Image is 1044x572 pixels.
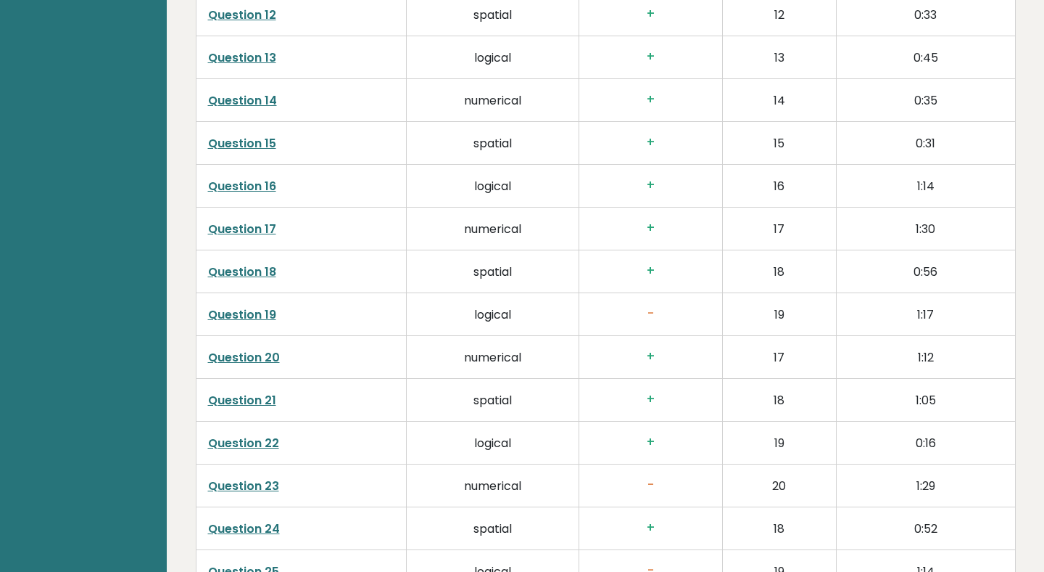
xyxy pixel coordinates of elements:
a: Question 15 [208,135,276,152]
td: 19 [722,293,836,335]
td: 18 [722,507,836,549]
a: Question 13 [208,49,276,66]
td: numerical [407,464,579,507]
td: spatial [407,250,579,293]
h3: + [591,392,710,407]
td: spatial [407,121,579,164]
td: spatial [407,378,579,421]
td: logical [407,164,579,207]
td: 18 [722,250,836,293]
td: 0:35 [837,78,1015,121]
a: Question 23 [208,478,279,494]
td: 17 [722,335,836,378]
td: 1:12 [837,335,1015,378]
a: Question 21 [208,392,276,409]
td: logical [407,293,579,335]
a: Question 12 [208,7,276,23]
a: Question 14 [208,92,277,109]
a: Question 18 [208,263,276,280]
h3: + [591,263,710,279]
td: 1:17 [837,293,1015,335]
h3: + [591,178,710,193]
td: 13 [722,36,836,78]
td: logical [407,36,579,78]
td: 20 [722,464,836,507]
td: numerical [407,335,579,378]
h3: + [591,7,710,22]
h3: + [591,520,710,536]
td: 17 [722,207,836,250]
a: Question 24 [208,520,280,537]
h3: + [591,349,710,364]
td: 0:56 [837,250,1015,293]
td: 18 [722,378,836,421]
h3: - [591,306,710,322]
h3: + [591,49,710,65]
h3: + [591,92,710,107]
a: Question 17 [208,221,276,237]
h3: + [591,221,710,236]
td: 19 [722,421,836,464]
td: 15 [722,121,836,164]
a: Question 16 [208,178,276,195]
h3: + [591,135,710,150]
td: 14 [722,78,836,121]
a: Question 20 [208,349,280,366]
a: Question 19 [208,306,276,323]
td: 0:31 [837,121,1015,164]
td: numerical [407,207,579,250]
td: 0:52 [837,507,1015,549]
td: 1:05 [837,378,1015,421]
td: 0:45 [837,36,1015,78]
a: Question 22 [208,435,279,452]
td: spatial [407,507,579,549]
td: logical [407,421,579,464]
td: 1:29 [837,464,1015,507]
h3: - [591,478,710,493]
td: 0:16 [837,421,1015,464]
td: 1:30 [837,207,1015,250]
td: 16 [722,164,836,207]
td: numerical [407,78,579,121]
h3: + [591,435,710,450]
td: 1:14 [837,164,1015,207]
